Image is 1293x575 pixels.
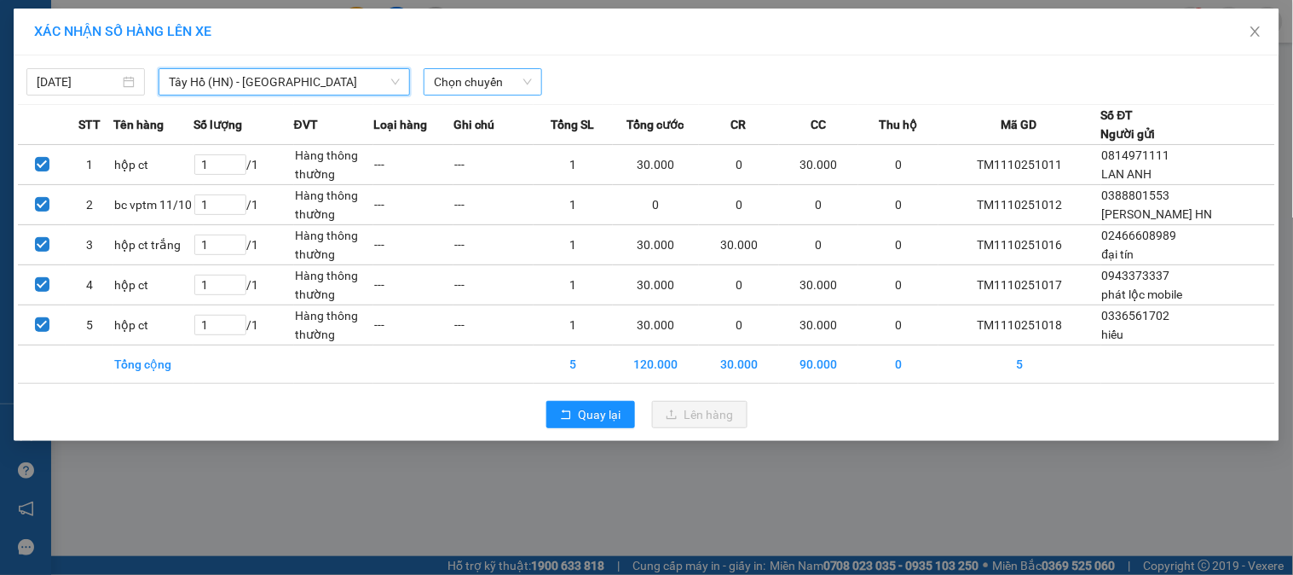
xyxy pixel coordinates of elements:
td: 30.000 [779,145,859,185]
span: Tổng cước [627,115,684,134]
td: Hàng thông thường [294,225,374,265]
td: hộp ct [113,305,193,346]
span: rollback [560,409,572,422]
span: Thu hộ [879,115,917,134]
td: 0 [779,185,859,225]
td: 0 [858,185,938,225]
div: Số ĐT Người gửi [1101,106,1156,143]
span: Tổng SL [551,115,594,134]
td: 30.000 [613,225,699,265]
span: LAN ANH [1102,167,1152,181]
button: Close [1232,9,1279,56]
td: Hàng thông thường [294,185,374,225]
td: 5 [66,305,113,346]
td: 2 [66,185,113,225]
span: phát lộc mobile [1102,287,1183,301]
td: 1 [534,145,614,185]
span: down [390,77,401,87]
td: bc vptm 11/10 [113,185,193,225]
td: --- [453,305,534,346]
td: TM1110251017 [938,265,1101,305]
span: hiếu [1102,328,1124,341]
td: hộp ct [113,145,193,185]
td: 5 [938,346,1101,384]
td: 0 [699,185,779,225]
td: 0 [699,265,779,305]
span: Tây Hồ (HN) - Thanh Hóa [169,69,400,95]
td: hộp ct trắng [113,225,193,265]
td: --- [453,145,534,185]
span: STT [78,115,101,134]
td: 0 [613,185,699,225]
td: / 1 [193,305,294,346]
span: Mã GD [1001,115,1037,134]
td: 1 [66,145,113,185]
td: / 1 [193,225,294,265]
span: XÁC NHẬN SỐ HÀNG LÊN XE [34,23,211,39]
td: 0 [699,145,779,185]
td: 0 [858,346,938,384]
td: 1 [534,265,614,305]
td: / 1 [193,145,294,185]
td: 1 [534,305,614,346]
td: --- [373,145,453,185]
span: 02466608989 [1102,229,1177,242]
td: 0 [699,305,779,346]
button: rollbackQuay lại [546,401,635,428]
span: Chọn chuyến [434,69,532,95]
td: 30.000 [699,225,779,265]
span: close [1249,25,1262,38]
td: 1 [534,225,614,265]
td: 0 [858,225,938,265]
td: --- [453,185,534,225]
td: TM1110251012 [938,185,1101,225]
td: hộp ct [113,265,193,305]
td: 30.000 [613,145,699,185]
td: 0 [779,225,859,265]
td: 0 [858,265,938,305]
button: uploadLên hàng [652,401,748,428]
td: --- [373,225,453,265]
td: 120.000 [613,346,699,384]
td: 30.000 [613,265,699,305]
td: 1 [534,185,614,225]
span: Số lượng [193,115,242,134]
td: TM1110251016 [938,225,1101,265]
td: / 1 [193,265,294,305]
td: 4 [66,265,113,305]
span: 0388801553 [1102,189,1170,202]
span: CC [811,115,826,134]
span: CR [730,115,746,134]
span: Ghi chú [453,115,494,134]
td: TM1110251011 [938,145,1101,185]
td: --- [373,305,453,346]
td: 30.000 [779,305,859,346]
td: 3 [66,225,113,265]
span: Tên hàng [113,115,164,134]
span: 0336561702 [1102,309,1170,322]
td: 30.000 [613,305,699,346]
td: / 1 [193,185,294,225]
span: 0814971111 [1102,148,1170,162]
td: 5 [534,346,614,384]
td: TM1110251018 [938,305,1101,346]
td: 30.000 [699,346,779,384]
td: 90.000 [779,346,859,384]
span: Quay lại [579,405,621,424]
td: --- [373,185,453,225]
td: Tổng cộng [113,346,193,384]
span: Loại hàng [373,115,427,134]
td: --- [453,265,534,305]
span: đại tín [1102,247,1134,261]
td: 30.000 [779,265,859,305]
td: Hàng thông thường [294,265,374,305]
td: Hàng thông thường [294,145,374,185]
td: 0 [858,305,938,346]
td: --- [373,265,453,305]
td: --- [453,225,534,265]
span: [PERSON_NAME] HN [1102,207,1213,221]
td: 0 [858,145,938,185]
span: ĐVT [294,115,318,134]
span: 0943373337 [1102,269,1170,282]
input: 12/10/2025 [37,73,119,91]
